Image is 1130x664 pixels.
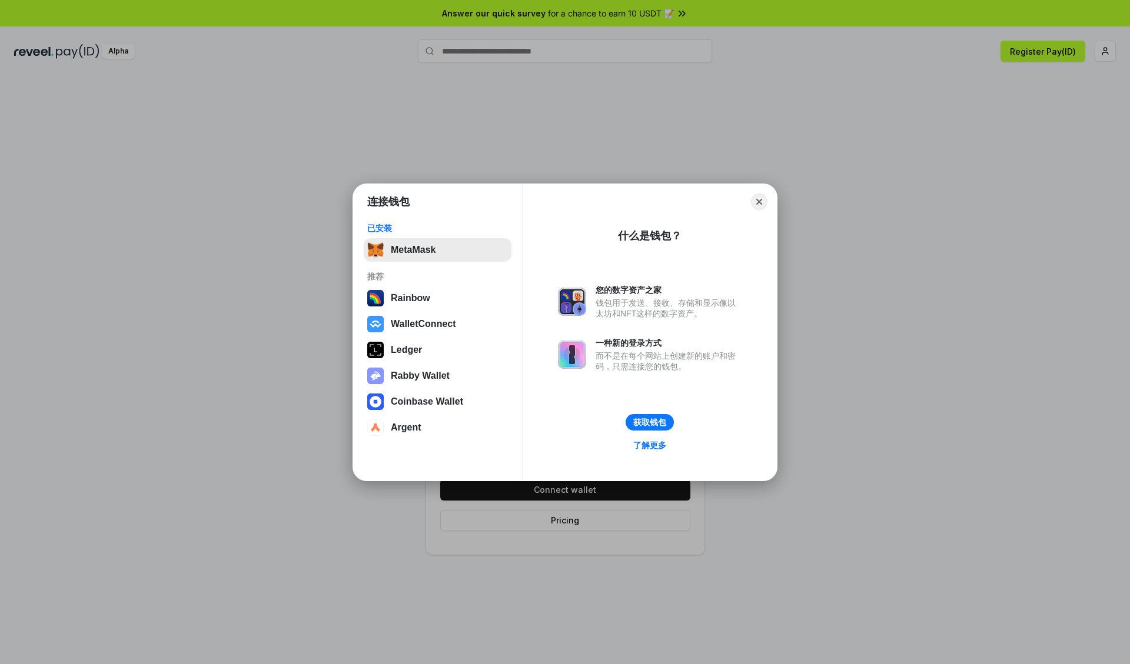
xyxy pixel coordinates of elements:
[364,364,511,388] button: Rabby Wallet
[391,396,463,407] div: Coinbase Wallet
[364,416,511,439] button: Argent
[367,316,384,332] img: svg+xml,%3Csvg%20width%3D%2228%22%20height%3D%2228%22%20viewBox%3D%220%200%2028%2028%22%20fill%3D...
[367,342,384,358] img: svg+xml,%3Csvg%20xmlns%3D%22http%3A%2F%2Fwww.w3.org%2F2000%2Fsvg%22%20width%3D%2228%22%20height%3...
[367,290,384,306] img: svg+xml,%3Csvg%20width%3D%22120%22%20height%3D%22120%22%20viewBox%3D%220%200%20120%20120%22%20fil...
[618,229,682,243] div: 什么是钱包？
[391,319,456,329] div: WalletConnect
[596,285,742,295] div: 您的数字资产之家
[364,338,511,362] button: Ledger
[633,417,666,428] div: 获取钱包
[367,195,410,209] h1: 连接钱包
[367,368,384,384] img: svg+xml,%3Csvg%20xmlns%3D%22http%3A%2F%2Fwww.w3.org%2F2000%2Fsvg%22%20fill%3D%22none%22%20viewBox...
[367,223,508,233] div: 已安装
[751,193,767,210] button: Close
[367,271,508,282] div: 推荐
[367,419,384,436] img: svg+xml,%3Csvg%20width%3D%2228%22%20height%3D%2228%22%20viewBox%3D%220%200%2028%2028%22%20fill%3D...
[626,438,673,453] a: 了解更多
[391,345,422,355] div: Ledger
[558,341,586,369] img: svg+xml,%3Csvg%20xmlns%3D%22http%3A%2F%2Fwww.w3.org%2F2000%2Fsvg%22%20fill%3D%22none%22%20viewBox...
[596,298,742,319] div: 钱包用于发送、接收、存储和显示像以太坊和NFT这样的数字资产。
[391,422,421,433] div: Argent
[364,312,511,336] button: WalletConnect
[364,238,511,262] button: MetaMask
[364,286,511,310] button: Rainbow
[596,351,742,372] div: 而不是在每个网站上创建新的账户和密码，只需连接您的钱包。
[626,414,674,431] button: 获取钱包
[391,371,450,381] div: Rabby Wallet
[391,293,430,303] div: Rainbow
[367,242,384,258] img: svg+xml,%3Csvg%20fill%3D%22none%22%20height%3D%2233%22%20viewBox%3D%220%200%2035%2033%22%20width%...
[633,440,666,451] div: 了解更多
[391,245,436,255] div: MetaMask
[596,338,742,348] div: 一种新的登录方式
[364,390,511,413] button: Coinbase Wallet
[367,393,384,410] img: svg+xml,%3Csvg%20width%3D%2228%22%20height%3D%2228%22%20viewBox%3D%220%200%2028%2028%22%20fill%3D...
[558,288,586,316] img: svg+xml,%3Csvg%20xmlns%3D%22http%3A%2F%2Fwww.w3.org%2F2000%2Fsvg%22%20fill%3D%22none%22%20viewBox...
